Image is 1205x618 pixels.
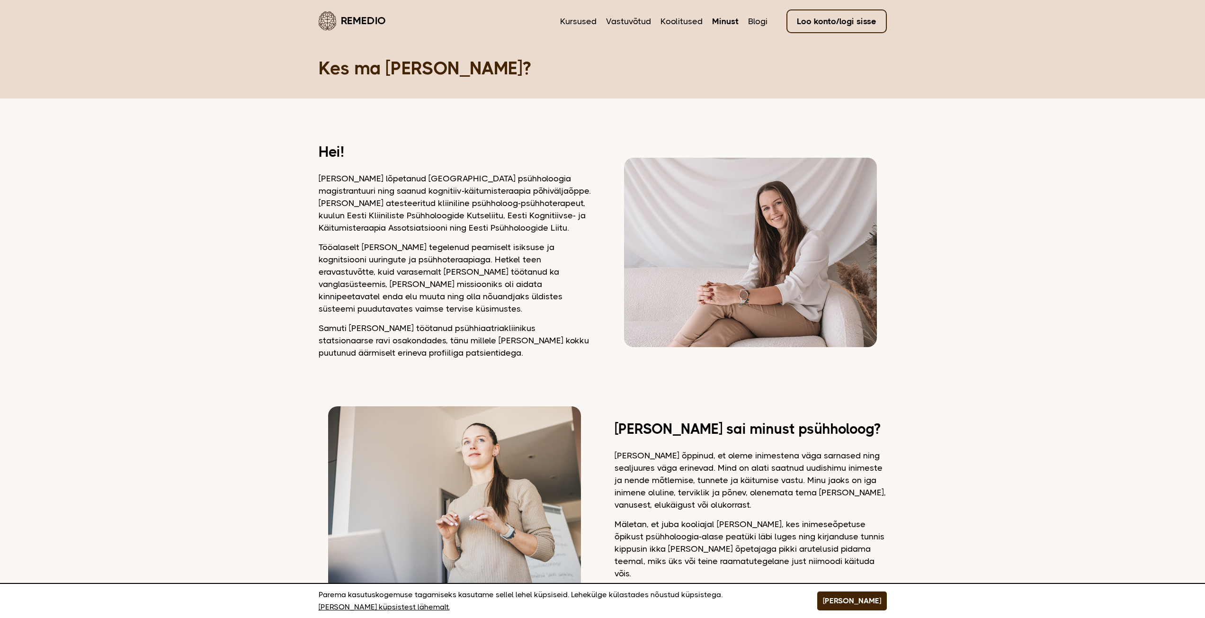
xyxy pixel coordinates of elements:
[624,158,876,347] img: Dagmar vaatamas kaamerasse
[319,172,591,234] p: [PERSON_NAME] lõpetanud [GEOGRAPHIC_DATA] psühholoogia magistrantuuri ning saanud kognitiiv-käitu...
[817,591,887,610] button: [PERSON_NAME]
[319,146,591,158] h2: Hei!
[319,9,386,32] a: Remedio
[319,11,336,30] img: Remedio logo
[606,15,651,27] a: Vastuvõtud
[661,15,703,27] a: Koolitused
[319,57,887,80] h1: Kes ma [PERSON_NAME]?
[319,601,450,613] a: [PERSON_NAME] küpsistest lähemalt.
[748,15,768,27] a: Blogi
[319,322,591,359] p: Samuti [PERSON_NAME] töötanud psühhiaatriakliinikus statsionaarse ravi osakondades, tänu millele ...
[786,9,887,33] a: Loo konto/logi sisse
[615,518,887,580] p: Mäletan, et juba kooliajal [PERSON_NAME], kes inimeseõpetuse õpikust psühholoogia-alase peatüki l...
[615,423,887,435] h2: [PERSON_NAME] sai minust psühholoog?
[328,406,580,596] img: Dagmar naeratamas
[615,449,887,511] p: [PERSON_NAME] õppinud, et oleme inimestena väga sarnased ning sealjuures väga erinevad. Mind on a...
[712,15,739,27] a: Minust
[560,15,597,27] a: Kursused
[319,589,794,613] p: Parema kasutuskogemuse tagamiseks kasutame sellel lehel küpsiseid. Lehekülge külastades nõustud k...
[319,241,591,315] p: Tööalaselt [PERSON_NAME] tegelenud peamiselt isiksuse ja kognitsiooni uuringute ja psühhoteraapia...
